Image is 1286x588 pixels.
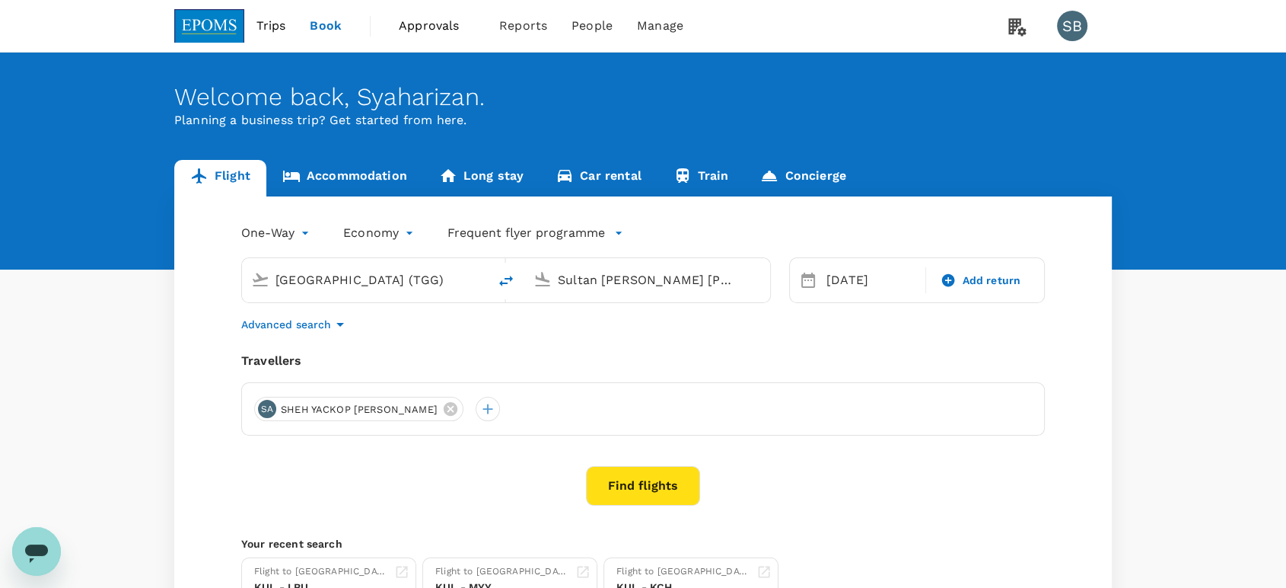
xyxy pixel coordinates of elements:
[174,111,1112,129] p: Planning a business trip? Get started from here.
[174,9,244,43] img: EPOMS SDN BHD
[744,160,861,197] a: Concierge
[499,17,547,35] span: Reports
[435,564,569,580] div: Flight to [GEOGRAPHIC_DATA]
[586,466,700,506] button: Find flights
[1057,11,1087,41] div: SB
[266,160,423,197] a: Accommodation
[616,564,750,580] div: Flight to [GEOGRAPHIC_DATA]
[174,160,266,197] a: Flight
[241,536,1045,551] p: Your recent search
[558,268,738,292] input: Going to
[488,263,524,299] button: delete
[399,17,475,35] span: Approvals
[540,160,657,197] a: Car rental
[174,83,1112,111] div: Welcome back , Syaharizan .
[657,160,745,197] a: Train
[241,352,1045,370] div: Travellers
[637,17,683,35] span: Manage
[241,317,331,332] p: Advanced search
[759,278,762,281] button: Open
[241,315,349,334] button: Advanced search
[256,17,286,35] span: Trips
[423,160,540,197] a: Long stay
[447,224,623,242] button: Frequent flyer programme
[571,17,613,35] span: People
[258,400,276,418] div: SA
[275,268,456,292] input: Depart from
[310,17,342,35] span: Book
[254,397,463,421] div: SASHEH YACKOP [PERSON_NAME]
[12,527,61,576] iframe: Button to launch messaging window
[477,278,480,281] button: Open
[820,265,922,296] div: [DATE]
[254,564,388,580] div: Flight to [GEOGRAPHIC_DATA]
[447,224,605,242] p: Frequent flyer programme
[241,221,313,245] div: One-Way
[962,273,1020,289] span: Add return
[343,221,417,245] div: Economy
[272,402,447,417] span: SHEH YACKOP [PERSON_NAME]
